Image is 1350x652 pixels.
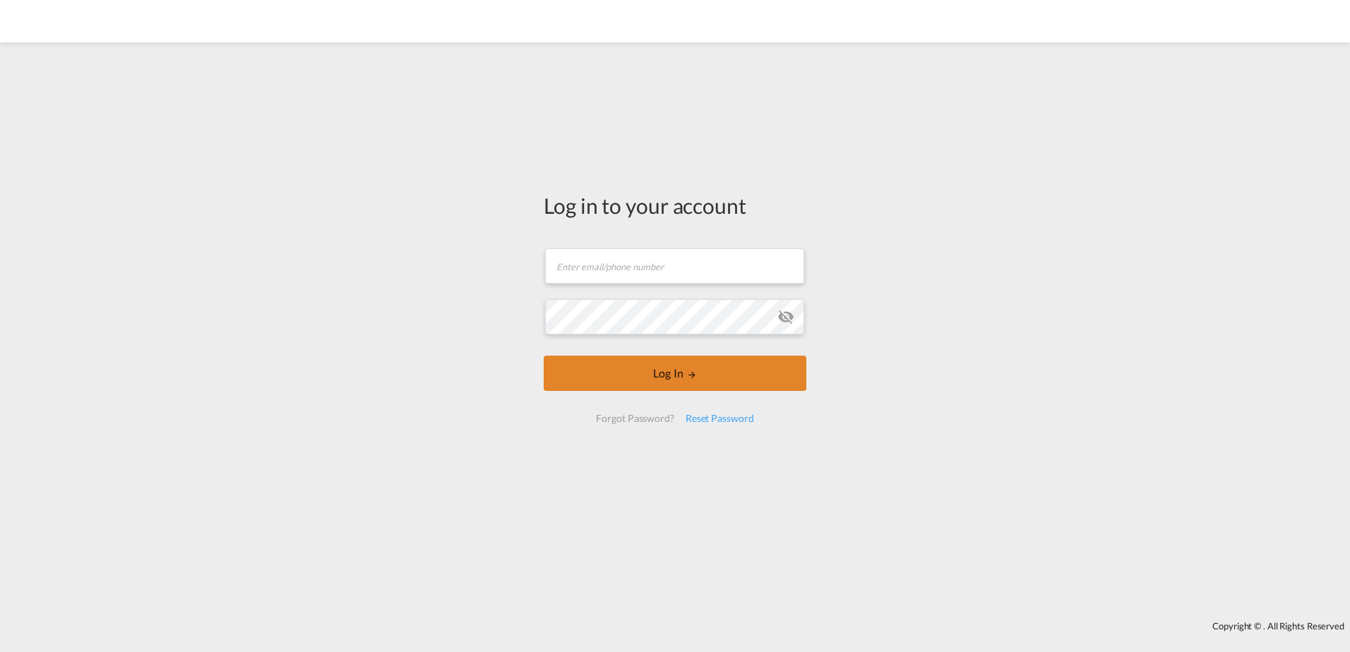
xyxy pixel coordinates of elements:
md-icon: icon-eye-off [777,308,794,325]
div: Log in to your account [544,191,806,220]
div: Forgot Password? [590,406,679,431]
button: LOGIN [544,356,806,391]
input: Enter email/phone number [545,248,804,284]
div: Reset Password [680,406,760,431]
